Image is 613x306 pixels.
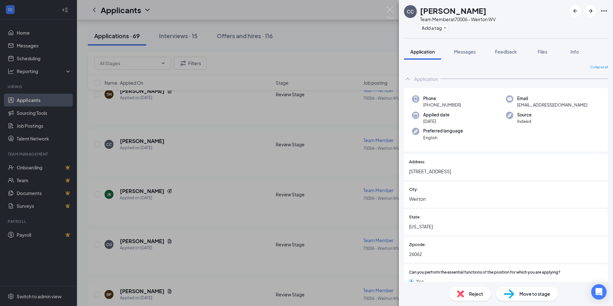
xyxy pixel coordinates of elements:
span: Preferred language [423,128,463,134]
h1: [PERSON_NAME] [420,5,486,16]
span: 26062 [409,251,603,258]
span: Move to stage [519,290,550,297]
div: Team Member at 70006 - Weirton WV [420,16,496,22]
div: Open Intercom Messenger [591,284,607,300]
span: [US_STATE] [409,223,603,230]
span: Yes [416,278,424,285]
svg: ArrowLeftNew [571,7,579,15]
span: [EMAIL_ADDRESS][DOMAIN_NAME] [517,102,587,108]
span: Info [570,49,579,55]
svg: ChevronUp [404,75,412,83]
span: [DATE] [423,118,449,124]
span: Source [517,112,532,118]
span: City: [409,187,418,193]
span: [PHONE_NUMBER] [423,102,461,108]
span: Feedback [495,49,517,55]
div: CC [407,8,414,15]
span: Indeed [517,118,532,124]
button: PlusAdd a tag [420,24,449,31]
span: Email [517,95,587,102]
span: Can you perform the essential functions of the position for which you are applying? [409,269,560,276]
span: Zipcode: [409,242,426,248]
span: Files [538,49,547,55]
span: [STREET_ADDRESS] [409,168,603,175]
button: ArrowRight [585,5,596,17]
span: Application [410,49,435,55]
span: Address: [409,159,425,165]
span: Collapse all [590,65,608,70]
span: Applied date [423,112,449,118]
button: ArrowLeftNew [569,5,581,17]
span: Weirton [409,195,603,202]
span: English [423,134,463,141]
svg: Ellipses [600,7,608,15]
svg: Plus [443,26,447,30]
span: Phone [423,95,461,102]
div: Application [414,76,438,82]
span: State: [409,214,421,220]
svg: ArrowRight [587,7,594,15]
span: Messages [454,49,476,55]
span: Reject [469,290,483,297]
